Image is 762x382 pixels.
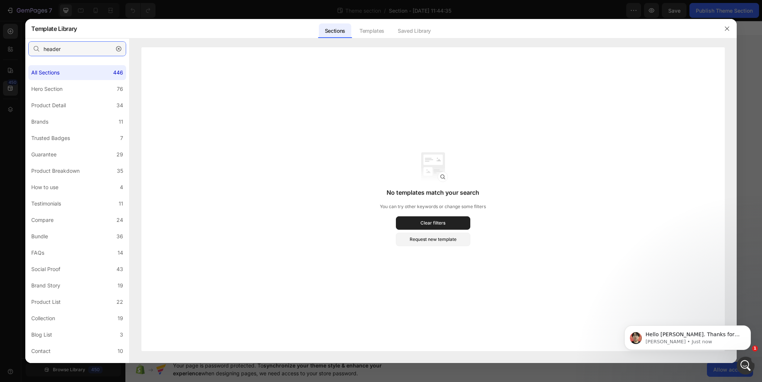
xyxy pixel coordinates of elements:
div: Product List [31,297,61,306]
div: 43 [116,265,123,274]
div: FAQs [31,248,44,257]
iframe: Intercom notifications message [613,310,762,362]
p: You can try other keywords or change some filters [380,203,486,210]
div: Clear filters [420,220,445,226]
div: 446 [113,68,123,77]
div: Trusted Badges [31,134,70,143]
span: 1 [752,346,758,351]
div: Blog List [31,330,52,339]
div: Product Detail [31,101,66,110]
div: 7 [120,134,123,143]
div: How to use [31,183,58,192]
iframe: Intercom live chat [737,357,755,375]
div: Testimonials [31,199,61,208]
div: Hero Section [31,85,63,93]
div: 36 [116,232,123,241]
div: 76 [117,85,123,93]
div: Collection [31,314,55,323]
div: 24 [116,216,123,225]
div: 22 [116,297,123,306]
div: 10 [118,347,123,356]
div: 11 [119,199,123,208]
div: Compare [31,216,54,225]
div: Social Proof [31,265,60,274]
div: Saved Library [392,23,437,38]
input: E.g.: Black Friday, Sale, etc. [28,41,126,56]
div: 3 [120,330,123,339]
div: 35 [117,166,123,175]
div: Product Breakdown [31,166,80,175]
div: 29 [116,150,123,159]
div: 34 [116,101,123,110]
div: Guarantee [31,150,57,159]
div: Brand Story [31,281,60,290]
div: Contact [31,347,51,356]
div: 19 [118,314,123,323]
div: 11 [119,117,123,126]
button: Clear filters [396,216,470,230]
button: Request new template [396,233,470,246]
div: Bundle [31,232,48,241]
div: 4 [120,183,123,192]
div: All Sections [31,68,60,77]
div: Sections [319,23,351,38]
div: Request new template [410,236,457,243]
h3: No templates match your search [387,188,479,197]
div: Drop element here [303,35,343,41]
h2: Template Library [31,19,77,38]
div: 14 [118,248,123,257]
div: Brands [31,117,48,126]
div: Templates [353,23,390,38]
div: 19 [118,281,123,290]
